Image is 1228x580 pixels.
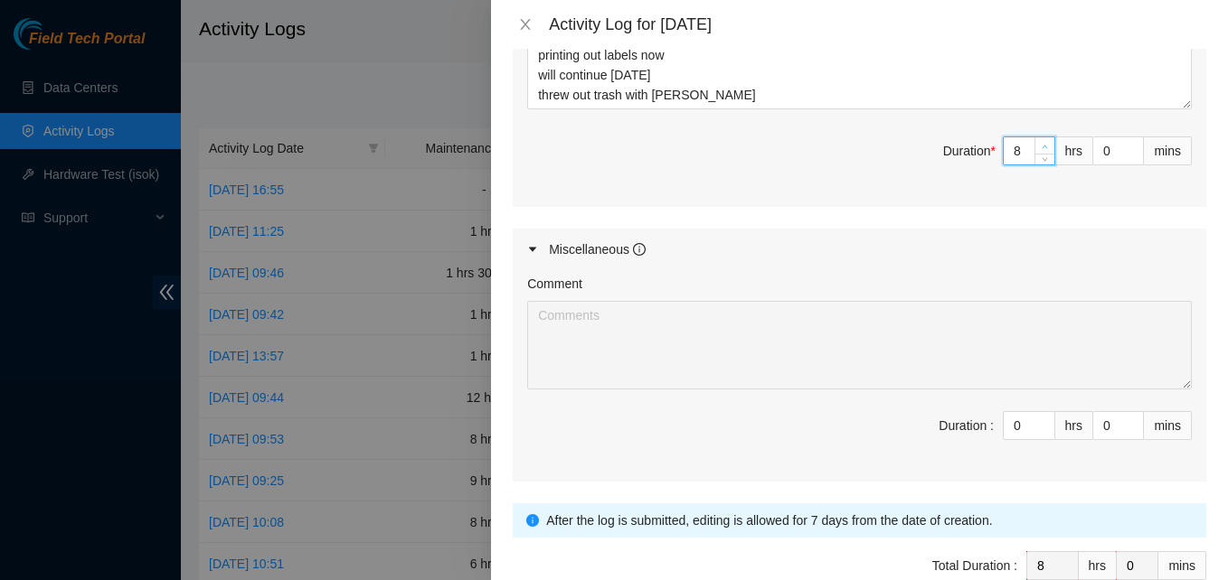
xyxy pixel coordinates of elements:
div: hrs [1055,136,1093,165]
div: mins [1144,411,1192,440]
div: Duration : [939,416,994,435]
span: Increase Value [1034,137,1054,154]
div: Total Duration : [932,556,1017,575]
span: Decrease Value [1034,154,1054,164]
button: Close [513,16,538,33]
span: caret-right [527,244,538,255]
textarea: Comment [527,301,1192,389]
span: close [518,17,533,32]
div: Miscellaneous info-circle [513,229,1206,270]
div: After the log is submitted, editing is allowed for 7 days from the date of creation. [546,510,1193,530]
span: info-circle [633,243,646,256]
span: up [1040,141,1051,152]
textarea: Comment [527,21,1192,109]
div: mins [1158,551,1206,580]
div: hrs [1079,551,1117,580]
div: Miscellaneous [549,239,646,259]
div: mins [1144,136,1192,165]
div: Duration [943,141,996,161]
label: Comment [527,274,582,294]
span: info-circle [526,514,539,527]
div: hrs [1055,411,1093,440]
div: Activity Log for [DATE] [549,14,1206,34]
span: down [1040,154,1051,165]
